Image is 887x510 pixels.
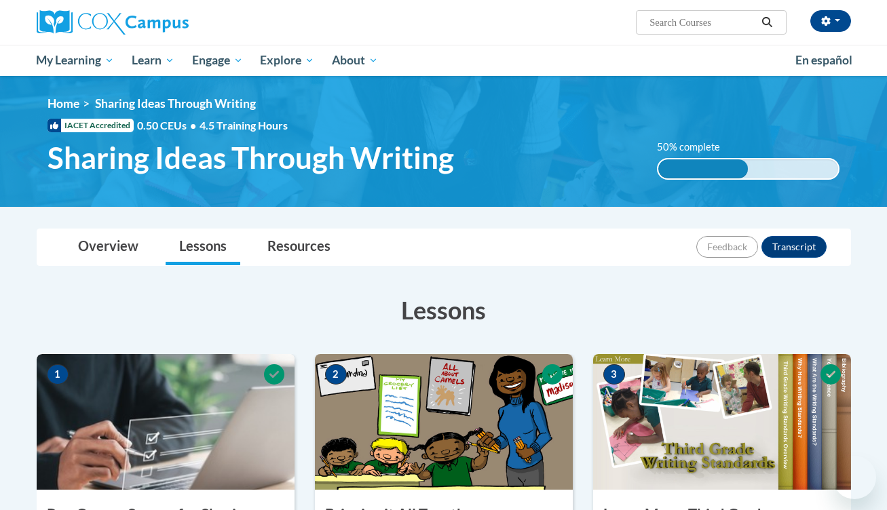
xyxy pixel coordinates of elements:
[47,364,69,385] span: 1
[787,46,861,75] a: En español
[192,52,243,68] span: Engage
[593,354,851,490] img: Course Image
[200,119,288,132] span: 4.5 Training Hours
[64,229,152,265] a: Overview
[325,364,347,385] span: 2
[761,236,827,258] button: Transcript
[95,96,256,111] span: Sharing Ideas Through Writing
[37,10,295,35] a: Cox Campus
[183,45,252,76] a: Engage
[28,45,124,76] a: My Learning
[48,96,79,111] a: Home
[16,45,871,76] div: Main menu
[648,14,757,31] input: Search Courses
[132,52,174,68] span: Learn
[833,456,876,499] iframe: Button to launch messaging window
[315,354,573,490] img: Course Image
[332,52,378,68] span: About
[254,229,344,265] a: Resources
[37,10,189,35] img: Cox Campus
[123,45,183,76] a: Learn
[757,14,777,31] button: Search
[48,140,454,176] span: Sharing Ideas Through Writing
[190,119,196,132] span: •
[658,159,749,178] div: 50% complete
[166,229,240,265] a: Lessons
[36,52,114,68] span: My Learning
[810,10,851,32] button: Account Settings
[260,52,314,68] span: Explore
[48,119,134,132] span: IACET Accredited
[795,53,852,67] span: En español
[37,293,851,327] h3: Lessons
[696,236,758,258] button: Feedback
[137,118,200,133] span: 0.50 CEUs
[323,45,387,76] a: About
[37,354,295,490] img: Course Image
[603,364,625,385] span: 3
[251,45,323,76] a: Explore
[657,140,735,155] label: 50% complete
